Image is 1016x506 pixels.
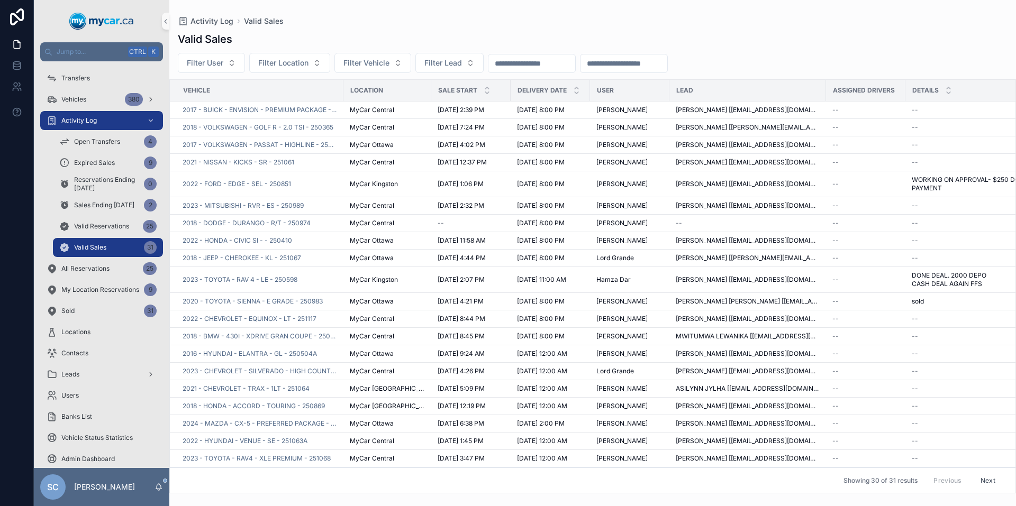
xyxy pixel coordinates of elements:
span: ASILYNN JYLHA [[EMAIL_ADDRESS][DOMAIN_NAME]] [676,384,820,393]
span: Users [61,391,79,400]
span: -- [912,158,918,167]
span: -- [832,332,839,341]
span: My Location Reservations [61,286,139,294]
span: Jump to... [57,48,124,56]
span: -- [438,219,444,227]
a: 2024 - MAZDA - CX-5 - PREFERRED PACKAGE - 250969 [183,419,337,428]
span: [PERSON_NAME] [[EMAIL_ADDRESS][DOMAIN_NAME]] [676,201,820,210]
a: Open Transfers4 [53,132,163,151]
span: Expired Sales [74,159,115,167]
span: -- [832,201,839,210]
span: [DATE] 1:06 PM [438,180,484,188]
span: [DATE] 4:02 PM [438,141,485,149]
span: -- [912,419,918,428]
button: Jump to...CtrlK [40,42,163,61]
span: MWITUMWA LEWANIKA [[EMAIL_ADDRESS][DOMAIN_NAME]] [676,332,820,341]
span: [PERSON_NAME] [596,158,648,167]
div: 25 [143,220,157,233]
div: 9 [144,157,157,169]
span: Admin Dashboard [61,455,115,463]
span: MyCar Central [350,367,394,375]
span: -- [912,349,918,358]
span: Contacts [61,349,88,357]
span: 2020 - TOYOTA - SIENNA - E GRADE - 250983 [183,297,323,306]
a: 2018 - VOLKSWAGEN - GOLF R - 2.0 TSI - 250365 [183,123,333,132]
span: [PERSON_NAME] [[EMAIL_ADDRESS][DOMAIN_NAME]] [676,315,820,323]
span: -- [832,123,839,132]
span: MyCar Central [350,219,394,227]
span: Sale Start [438,86,477,95]
span: [PERSON_NAME] [596,219,648,227]
span: SC [47,481,59,493]
a: Valid Sales [244,16,284,26]
span: Filter Lead [424,58,462,68]
span: [DATE] 12:00 AM [517,349,567,358]
span: -- [912,437,918,445]
span: [PERSON_NAME] [[EMAIL_ADDRESS][DOMAIN_NAME]] [676,141,820,149]
a: Admin Dashboard [40,449,163,468]
button: Next [973,472,1003,489]
button: Select Button [178,53,245,73]
span: sold [912,297,924,306]
span: MyCar Ottawa [350,297,394,306]
span: MyCar Central [350,454,394,463]
a: 2018 - DODGE - DURANGO - R/T - 250974 [183,219,311,227]
span: -- [832,180,839,188]
span: -- [832,297,839,306]
span: Vehicle [183,86,210,95]
span: Valid Sales [74,243,106,252]
span: Filter Location [258,58,309,68]
span: 2023 - CHEVROLET - SILVERADO - HIGH COUNTRY - 250985 [183,367,337,375]
span: MyCar Central [350,158,394,167]
span: [DATE] 4:21 PM [438,297,484,306]
span: [PERSON_NAME] [596,123,648,132]
span: 2018 - BMW - 430I - XDRIVE GRAN COUPE - 250937 [183,332,337,341]
span: [DATE] 12:00 AM [517,384,567,393]
span: -- [832,454,839,463]
span: Open Transfers [74,137,120,146]
span: 2023 - TOYOTA - RAV4 - XLE PREMIUM - 251068 [183,454,331,463]
span: -- [912,402,918,410]
span: [DATE] 5:09 PM [438,384,485,393]
a: 2022 - HYUNDAI - VENUE - SE - 251063A [183,437,307,445]
p: [PERSON_NAME] [74,482,135,492]
div: 4 [144,135,157,148]
span: [DATE] 9:24 AM [438,349,485,358]
span: [DATE] 8:00 PM [517,106,565,114]
span: [PERSON_NAME] [PERSON_NAME] [[EMAIL_ADDRESS][DOMAIN_NAME]] [676,297,820,306]
span: [DATE] 4:44 PM [438,254,486,262]
span: -- [912,367,918,375]
span: [DATE] 8:45 PM [438,332,485,341]
div: 31 [144,305,157,317]
span: [PERSON_NAME] [596,384,648,393]
span: -- [912,123,918,132]
span: [DATE] 8:00 PM [517,141,565,149]
span: [PERSON_NAME] [596,201,648,210]
a: 2018 - JEEP - CHEROKEE - KL - 251067 [183,254,301,262]
span: [PERSON_NAME] [[EMAIL_ADDRESS][DOMAIN_NAME]] [676,180,820,188]
div: 0 [144,178,157,190]
a: 2022 - FORD - EDGE - SEL - 250851 [183,180,291,188]
span: MyCar Central [350,315,394,323]
span: -- [912,201,918,210]
span: [DATE] 2:39 PM [438,106,484,114]
span: [PERSON_NAME] [[EMAIL_ADDRESS][DOMAIN_NAME]] [676,275,820,284]
span: MyCar Kingston [350,180,398,188]
span: -- [912,384,918,393]
span: [DATE] 12:37 PM [438,158,487,167]
div: 380 [125,93,143,106]
span: MyCar Central [350,123,394,132]
span: [DATE] 8:00 PM [517,158,565,167]
span: -- [912,254,918,262]
span: K [149,48,158,56]
span: Sales Ending [DATE] [74,201,134,209]
span: [PERSON_NAME] [[EMAIL_ADDRESS][DOMAIN_NAME]] [676,402,820,410]
span: [DATE] 12:00 AM [517,437,567,445]
a: 2021 - NISSAN - KICKS - SR - 251061 [183,158,294,167]
button: Select Button [249,53,330,73]
span: -- [832,275,839,284]
a: Sales Ending [DATE]2 [53,196,163,215]
span: Reservations Ending [DATE] [74,176,140,192]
